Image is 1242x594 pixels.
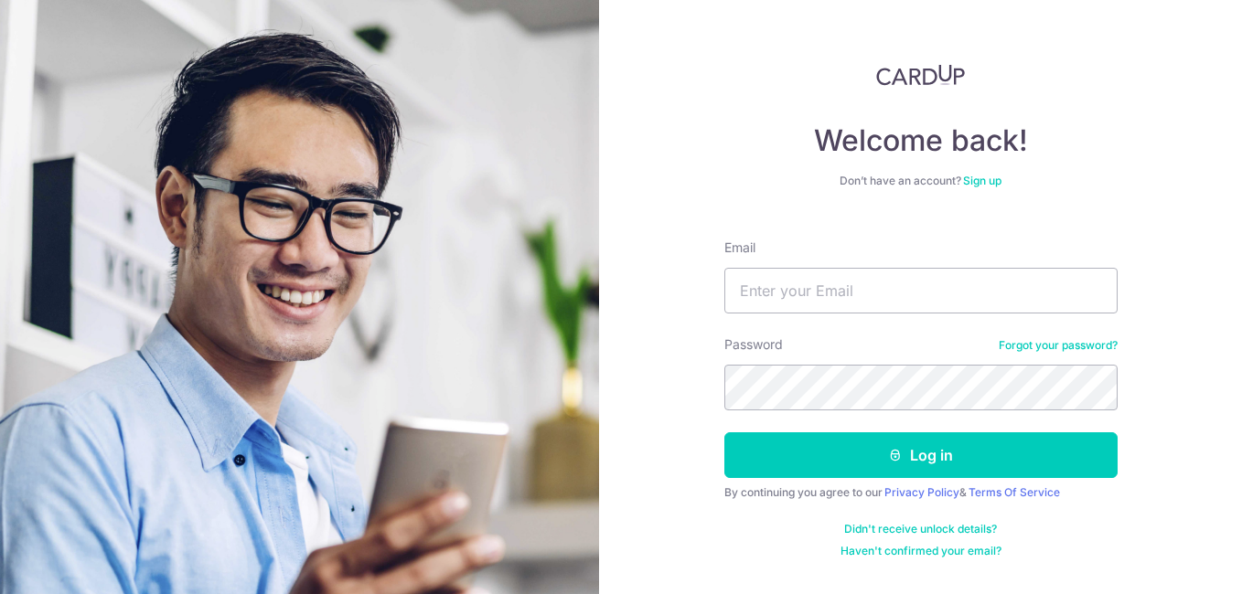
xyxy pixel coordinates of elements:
label: Password [724,335,783,354]
h4: Welcome back! [724,122,1118,159]
a: Privacy Policy [884,485,959,499]
a: Terms Of Service [969,485,1060,499]
a: Didn't receive unlock details? [844,522,997,536]
button: Log in [724,432,1118,478]
input: Enter your Email [724,268,1118,313]
div: By continuing you agree to our & [724,485,1118,500]
a: Sign up [963,174,1001,187]
div: Don’t have an account? [724,174,1118,188]
a: Haven't confirmed your email? [840,544,1001,558]
a: Forgot your password? [999,338,1118,353]
label: Email [724,239,755,257]
img: CardUp Logo [876,64,966,86]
